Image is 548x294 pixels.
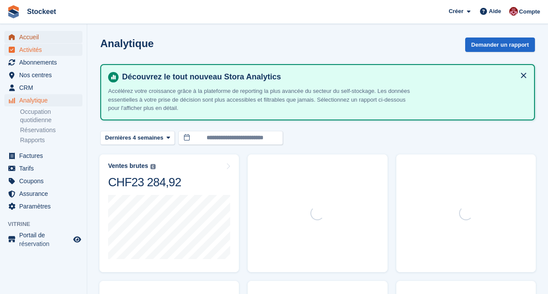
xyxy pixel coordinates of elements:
a: menu [4,94,82,106]
span: Portail de réservation [19,231,71,248]
span: Assurance [19,188,71,200]
a: menu [4,162,82,174]
a: menu [4,69,82,81]
span: Compte [519,7,540,16]
h4: Découvrez le tout nouveau Stora Analytics [119,72,527,82]
span: Factures [19,150,71,162]
h2: Analytique [100,38,154,49]
p: Accélérez votre croissance grâce à la plateforme de reporting la plus avancée du secteur du self-... [108,87,413,113]
a: menu [4,231,82,248]
a: menu [4,175,82,187]
a: menu [4,44,82,56]
a: menu [4,82,82,94]
button: Demander un rapport [465,38,535,52]
a: menu [4,150,82,162]
span: Accueil [19,31,71,43]
a: Occupation quotidienne [20,108,82,124]
span: Vitrine [8,220,87,229]
a: Réservations [20,126,82,134]
span: Dernières 4 semaines [105,133,163,142]
img: Léo, Romain et Val [509,7,518,16]
span: Nos centres [19,69,71,81]
a: Rapports [20,136,82,144]
div: CHF23 284,92 [108,175,181,190]
span: Créer [449,7,463,16]
span: CRM [19,82,71,94]
button: Dernières 4 semaines [100,131,175,145]
img: icon-info-grey-7440780725fd019a000dd9b08b2336e03edf1995a4989e88bcd33f0948082b44.svg [150,164,156,169]
a: Stockeet [24,4,60,19]
span: Aide [489,7,501,16]
span: Abonnements [19,56,71,68]
div: Ventes brutes [108,162,148,170]
span: Coupons [19,175,71,187]
a: menu [4,56,82,68]
a: Boutique d'aperçu [72,234,82,245]
span: Paramètres [19,200,71,212]
a: menu [4,200,82,212]
a: menu [4,31,82,43]
a: menu [4,188,82,200]
span: Tarifs [19,162,71,174]
span: Analytique [19,94,71,106]
span: Activités [19,44,71,56]
img: stora-icon-8386f47178a22dfd0bd8f6a31ec36ba5ce8667c1dd55bd0f319d3a0aa187defe.svg [7,5,20,18]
